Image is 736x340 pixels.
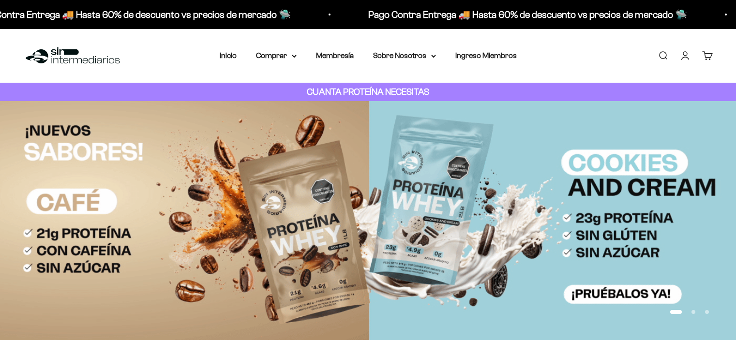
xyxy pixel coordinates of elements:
[455,51,517,59] a: Ingreso Miembros
[307,87,429,97] strong: CUANTA PROTEÍNA NECESITAS
[256,49,297,62] summary: Comprar
[316,51,354,59] a: Membresía
[367,7,686,22] p: Pago Contra Entrega 🚚 Hasta 60% de descuento vs precios de mercado 🛸
[220,51,237,59] a: Inicio
[373,49,436,62] summary: Sobre Nosotros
